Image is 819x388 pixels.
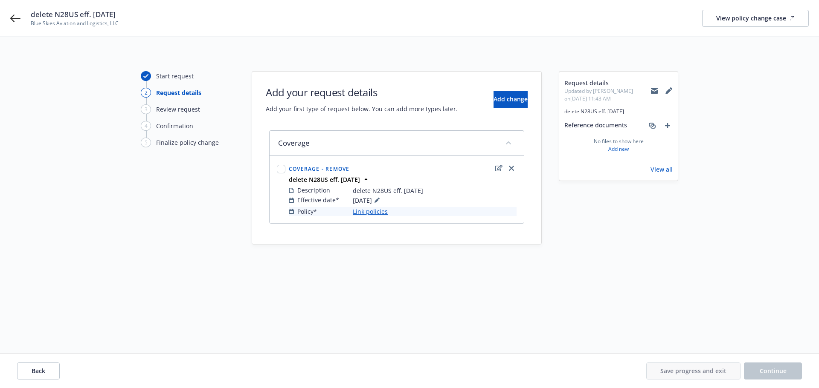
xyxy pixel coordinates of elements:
[353,195,382,205] span: [DATE]
[564,121,627,131] span: Reference documents
[564,78,651,87] span: Request details
[31,20,119,27] span: Blue Skies Aviation and Logistics, LLC
[156,72,194,80] div: Start request
[702,10,809,27] a: View policy change case
[494,95,528,103] span: Add change
[662,121,673,131] a: add
[660,367,726,375] span: Save progress and exit
[141,104,151,114] div: 3
[744,362,802,379] button: Continue
[608,145,629,153] a: Add new
[494,91,528,108] button: Add change
[297,195,339,204] span: Effective date*
[564,87,651,103] span: Updated by [PERSON_NAME] on [DATE] 11:43 AM
[647,121,657,131] a: associate
[156,121,193,130] div: Confirmation
[502,136,515,149] button: collapse content
[594,138,644,145] span: No files to show here
[564,108,673,115] span: delete N28US eff. [DATE]
[141,138,151,147] div: 5
[156,138,219,147] div: Finalize policy change
[266,85,458,99] h1: Add your request details
[353,186,423,195] span: delete N28US eff. [DATE]
[760,367,787,375] span: Continue
[141,121,151,131] div: 4
[353,207,388,216] a: Link policies
[32,367,45,375] span: Back
[141,88,151,98] div: 2
[270,131,524,156] div: Coveragecollapse content
[651,165,673,174] a: View all
[506,163,517,173] a: close
[297,207,317,216] span: Policy*
[31,9,119,20] span: delete N28US eff. [DATE]
[156,88,201,97] div: Request details
[494,163,504,173] a: edit
[289,165,349,172] span: Coverage - Remove
[646,362,741,379] button: Save progress and exit
[289,175,360,184] strong: delete N28US eff. [DATE]
[156,105,200,114] div: Review request
[716,10,795,26] div: View policy change case
[17,362,60,379] button: Back
[278,138,310,148] span: Coverage
[266,104,458,113] span: Add your first type of request below. You can add more types later.
[297,186,330,195] span: Description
